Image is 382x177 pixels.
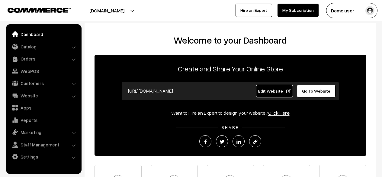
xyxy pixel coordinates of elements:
[95,63,366,74] p: Create and Share Your Online Store
[326,3,377,18] button: Demo user
[8,8,71,12] img: COMMMERCE
[297,85,336,97] a: Go To Website
[8,41,79,52] a: Catalog
[8,6,60,13] a: COMMMERCE
[8,139,79,150] a: Staff Management
[8,102,79,113] a: Apps
[278,4,319,17] a: My Subscription
[68,3,146,18] button: [DOMAIN_NAME]
[302,88,330,93] span: Go To Website
[365,6,374,15] img: user
[8,53,79,64] a: Orders
[95,109,366,116] div: Want to Hire an Expert to design your website?
[8,78,79,89] a: Customers
[8,115,79,126] a: Reports
[8,90,79,101] a: Website
[91,35,370,46] h2: Welcome to your Dashboard
[8,29,79,40] a: Dashboard
[218,125,242,130] span: SHARE
[8,127,79,138] a: Marketing
[256,85,293,97] a: Edit Website
[8,66,79,77] a: WebPOS
[268,110,290,116] a: Click Here
[236,4,272,17] a: Hire an Expert
[258,88,291,93] span: Edit Website
[8,151,79,162] a: Settings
